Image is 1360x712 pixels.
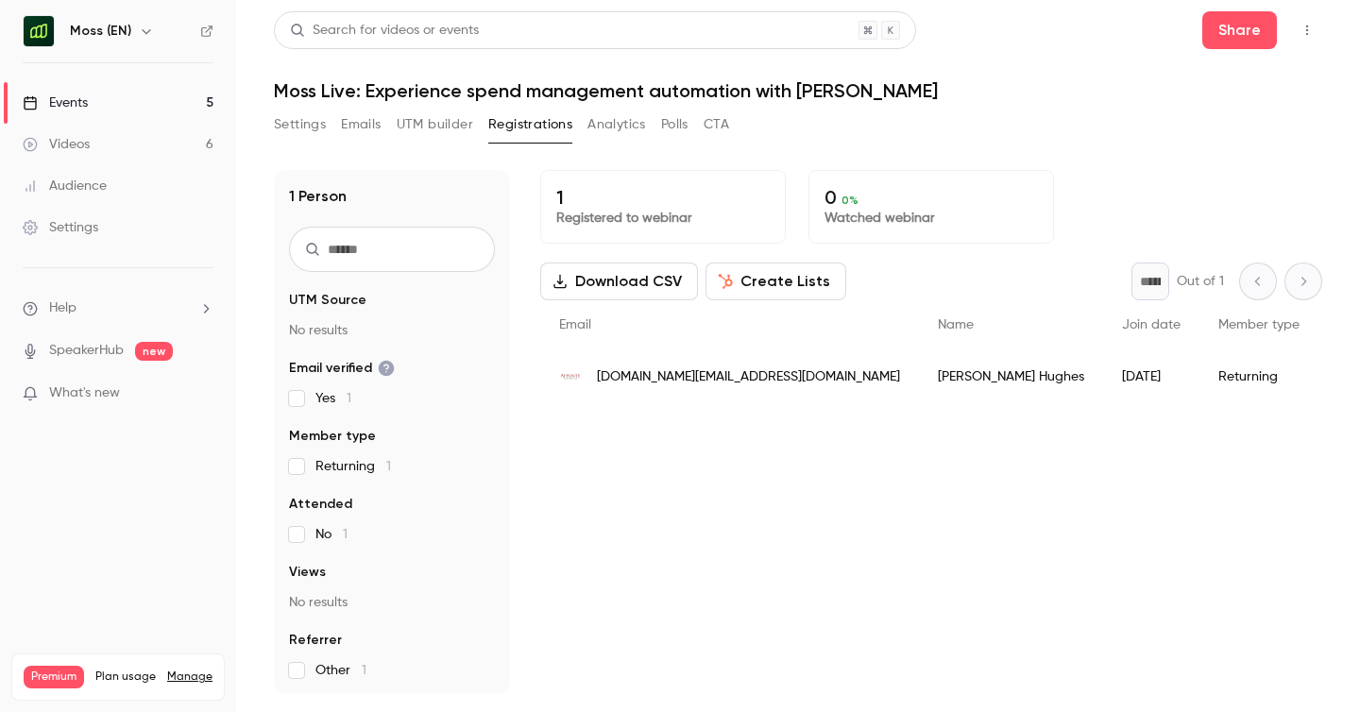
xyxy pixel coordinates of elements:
a: Manage [167,670,212,685]
span: Name [938,318,974,331]
span: Member type [1218,318,1300,331]
p: 1 [556,186,770,209]
h6: Moss (EN) [70,22,131,41]
span: [DOMAIN_NAME][EMAIL_ADDRESS][DOMAIN_NAME] [597,367,900,387]
a: SpeakerHub [49,341,124,361]
button: Polls [661,110,688,140]
button: Settings [274,110,326,140]
img: appositecapital.com [559,365,582,388]
button: Download CSV [540,263,698,300]
img: Moss (EN) [24,16,54,46]
span: 1 [343,528,348,541]
div: [PERSON_NAME] Hughes [919,350,1103,403]
span: Email verified [289,359,395,378]
button: CTA [704,110,729,140]
div: Events [23,93,88,112]
h1: 1 Person [289,185,347,208]
span: What's new [49,383,120,403]
span: Attended [289,495,352,514]
span: Help [49,298,76,318]
span: Returning [315,457,391,476]
span: 1 [386,460,391,473]
p: Registered to webinar [556,209,770,228]
span: Views [289,563,326,582]
button: Share [1202,11,1277,49]
p: Out of 1 [1177,272,1224,291]
li: help-dropdown-opener [23,298,213,318]
span: 1 [362,664,366,677]
span: Referrer [289,631,342,650]
p: 0 [824,186,1038,209]
button: UTM builder [397,110,473,140]
span: Email [559,318,591,331]
span: Premium [24,666,84,688]
button: Analytics [587,110,646,140]
p: Watched webinar [824,209,1038,228]
span: new [135,342,173,361]
div: [DATE] [1103,350,1199,403]
h1: Moss Live: Experience spend management automation with [PERSON_NAME] [274,79,1322,102]
div: Audience [23,177,107,195]
p: No results [289,321,495,340]
span: Other [315,661,366,680]
span: 0 % [841,194,858,207]
span: No [315,525,348,544]
button: Registrations [488,110,572,140]
button: Emails [341,110,381,140]
span: Yes [315,389,351,408]
span: UTM Source [289,291,366,310]
section: facet-groups [289,291,495,680]
span: Join date [1122,318,1181,331]
span: 1 [347,392,351,405]
div: Returning [1199,350,1318,403]
div: Search for videos or events [290,21,479,41]
div: Settings [23,218,98,237]
p: No results [289,593,495,612]
button: Create Lists [705,263,846,300]
div: Videos [23,135,90,154]
span: Plan usage [95,670,156,685]
span: Member type [289,427,376,446]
